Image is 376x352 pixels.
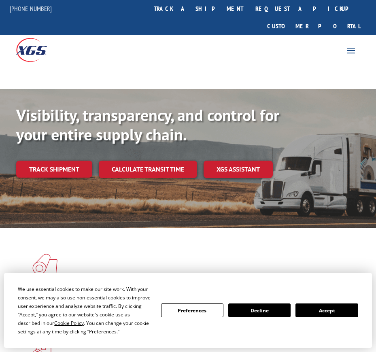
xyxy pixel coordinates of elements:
span: Cookie Policy [54,320,84,327]
a: [PHONE_NUMBER] [10,4,52,13]
a: XGS ASSISTANT [204,161,273,178]
button: Decline [228,303,291,317]
span: Preferences [89,328,117,335]
a: Track shipment [16,161,92,178]
img: xgs-icon-total-supply-chain-intelligence-red [32,254,57,275]
div: Cookie Consent Prompt [4,273,372,348]
b: Visibility, transparency, and control for your entire supply chain. [16,104,279,145]
button: Preferences [161,303,223,317]
button: Accept [295,303,358,317]
div: We use essential cookies to make our site work. With your consent, we may also use non-essential ... [18,285,151,336]
a: Customer Portal [261,17,366,35]
a: Calculate transit time [99,161,197,178]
